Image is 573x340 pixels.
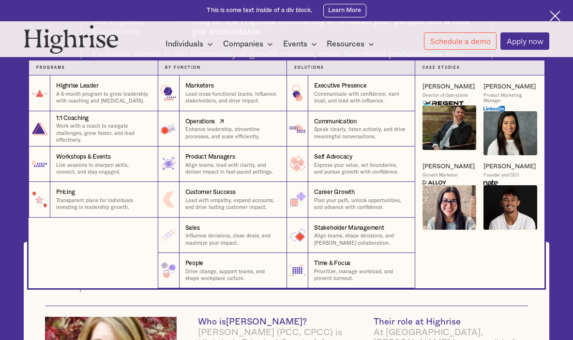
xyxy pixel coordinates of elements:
[56,123,151,144] p: Work with a coach to navigate challenges, grow faster, and lead effectively.
[422,83,475,91] a: [PERSON_NAME]
[327,38,364,50] div: Resources
[314,153,352,161] div: Self Advocacy
[223,38,276,50] div: Companies
[314,118,357,126] div: Communication
[158,218,286,253] a: SalesInfluence decisions, close deals, and maximize your impact.
[422,93,467,99] div: Director of Operations
[314,197,408,211] p: Plan your path, unlock opportunities, and advance with confidence.
[56,114,89,122] div: 1:1 Coaching
[56,82,98,90] div: Highrise Leader
[314,233,408,247] p: Align teams, shape decisions, and [PERSON_NAME] collaboration.
[29,147,157,182] a: Workshops & EventsLive sessions to sharpen skills, connect, and stay engaged.
[185,259,204,267] div: People
[185,224,200,232] div: Sales
[314,82,367,90] div: Executive Presence
[29,182,157,217] a: PricingTransparent plans for individuals investing in leadership growth.
[166,38,216,50] div: Individuals
[56,188,75,196] div: Pricing
[286,75,415,111] a: Executive PresenceCommunicate with confidence, earn trust, and lead with influence.
[550,11,560,21] img: Cross icon
[56,91,151,105] p: A 6-month program to grow leadership with coaching and [MEDICAL_DATA].
[223,38,263,50] div: Companies
[29,75,157,111] a: Highrise LeaderA 6-month program to grow leadership with coaching and [MEDICAL_DATA].
[158,111,286,147] a: OperationsEnhance leadership, streamline processes, and scale efficiently.
[185,197,280,211] p: Lead with empathy, expand accounts, and drive lasting customer impact.
[226,317,302,326] div: [PERSON_NAME]
[314,224,384,232] div: Stakeholder Management
[424,32,497,50] a: Schedule a demo
[158,253,286,288] a: PeopleDrive change, support teams, and shape workplace culture.
[374,317,461,326] div: Their role at Highrise
[24,25,119,53] img: Highrise logo
[185,188,236,196] div: Customer Success
[185,153,235,161] div: Product Managers
[286,147,415,182] a: Self AdvocacyExpress your value, set boundaries, and pursue growth with confidence.
[483,83,536,91] a: [PERSON_NAME]
[29,111,157,147] a: 1:1 CoachingWork with a coach to navigate challenges, grow faster, and lead effectively.
[286,182,415,217] a: Career GrowthPlan your path, unlock opportunities, and advance with confidence.
[185,82,214,90] div: Marketers
[36,66,65,69] strong: Programs
[56,197,151,211] p: Transparent plans for individuals investing in leadership growth.
[56,153,111,161] div: Workshops & Events
[314,259,350,267] div: Time & Focus
[294,66,324,69] strong: Solutions
[422,173,458,178] div: Growth Marketer
[314,162,408,176] p: Express your value, set boundaries, and pursue growth with confidence.
[314,268,408,282] p: Prioritize, manage workload, and prevent burnout.
[283,38,320,50] div: Events
[422,163,475,171] a: [PERSON_NAME]
[483,173,519,178] div: Founder and CEO
[286,111,415,147] a: CommunicationSpeak clearly, listen actively, and drive meaningful conversations.
[158,75,286,111] a: MarketersLead cross-functional teams, influence stakeholders, and drive impact.
[314,188,355,196] div: Career Growth
[166,38,203,50] div: Individuals
[422,66,460,69] strong: Case Studies
[286,253,415,288] a: Time & FocusPrioritize, manage workload, and prevent burnout.
[185,162,280,176] p: Align teams, lead with clarity, and deliver impact in fast-paced settings.
[158,147,286,182] a: Product ManagersAlign teams, lead with clarity, and deliver impact in fast-paced settings.
[483,93,537,104] div: Product Marketing Manager
[283,38,307,50] div: Events
[207,6,312,15] div: This is some text inside of a div block.
[198,317,226,326] div: Who is
[185,118,215,126] div: Operations
[185,268,280,282] p: Drive change, support teams, and shape workplace culture.
[314,126,408,140] p: Speak clearly, listen actively, and drive meaningful conversations.
[286,218,415,253] a: Stakeholder ManagementAlign teams, shape decisions, and [PERSON_NAME] collaboration.
[56,162,151,176] p: Live sessions to sharpen skills, connect, and stay engaged.
[185,126,280,140] p: Enhance leadership, streamline processes, and scale efficiently.
[500,32,549,50] a: Apply now
[158,182,286,217] a: Customer SuccessLead with empathy, expand accounts, and drive lasting customer impact.
[483,163,536,171] a: [PERSON_NAME]
[314,91,408,105] p: Communicate with confidence, earn trust, and lead with influence.
[327,38,377,50] div: Resources
[165,66,201,69] strong: by function
[302,317,307,326] div: ?
[185,91,280,105] p: Lead cross-functional teams, influence stakeholders, and drive impact.
[323,4,366,18] a: Learn More
[185,233,280,247] p: Influence decisions, close deals, and maximize your impact.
